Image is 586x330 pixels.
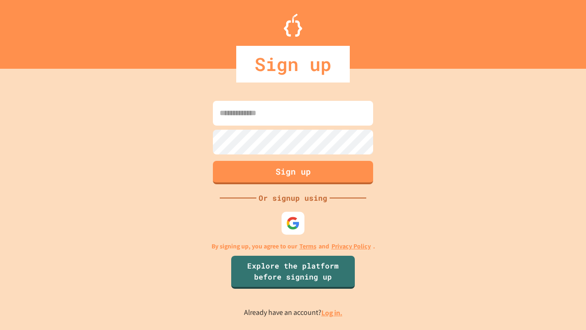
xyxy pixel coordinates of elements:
[321,308,342,318] a: Log in.
[299,242,316,251] a: Terms
[331,242,371,251] a: Privacy Policy
[256,192,330,203] div: Or signup using
[236,46,350,82] div: Sign up
[212,242,375,251] p: By signing up, you agree to our and .
[286,216,300,230] img: google-icon.svg
[213,161,373,184] button: Sign up
[284,14,302,37] img: Logo.svg
[244,307,342,319] p: Already have an account?
[231,256,355,289] a: Explore the platform before signing up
